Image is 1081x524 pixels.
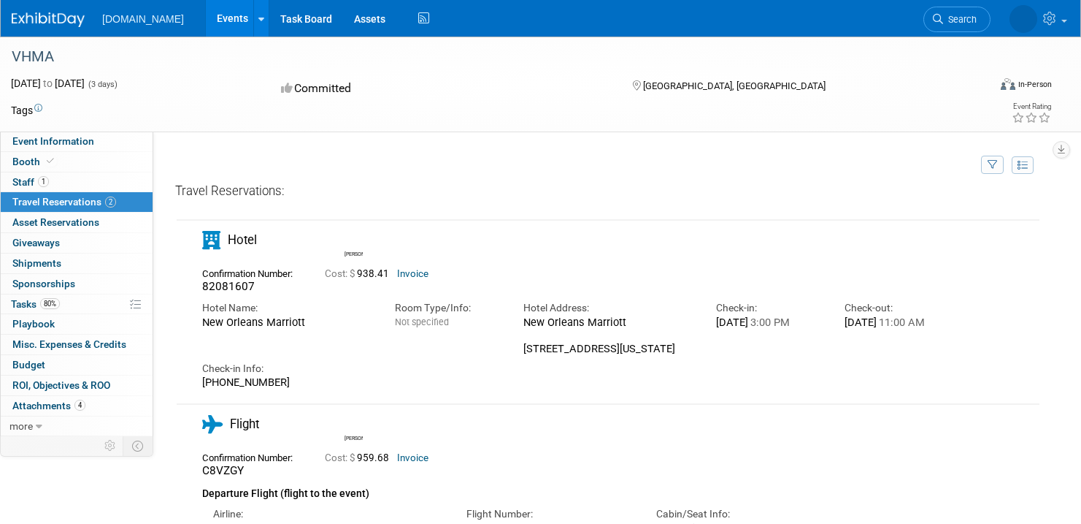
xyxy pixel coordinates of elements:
[175,183,1041,205] div: Travel Reservations:
[7,44,963,70] div: VHMA
[1,213,153,232] a: Asset Reservations
[12,400,85,411] span: Attachments
[202,415,223,433] i: Flight
[943,14,977,25] span: Search
[202,464,244,477] span: C8VZGY
[202,301,373,315] div: Hotel Name:
[397,268,428,279] a: Invoice
[1017,79,1052,90] div: In-Person
[325,452,395,463] span: 959.68
[1,274,153,294] a: Sponsorships
[40,298,60,309] span: 80%
[202,376,951,389] div: [PHONE_NUMBER]
[228,232,257,247] span: Hotel
[9,420,33,432] span: more
[1,335,153,354] a: Misc. Expenses & Credits
[1012,103,1051,110] div: Event Rating
[74,400,85,411] span: 4
[41,77,55,89] span: to
[202,448,303,464] div: Confirmation Number:
[1001,78,1015,90] img: Format-Inperson.png
[277,76,609,102] div: Committed
[202,316,373,329] div: New Orleans Marriott
[877,316,925,329] span: 11:00 AM
[923,7,990,32] a: Search
[523,316,694,356] div: New Orleans Marriott [STREET_ADDRESS][US_STATE]
[1,295,153,314] a: Tasks80%
[202,362,951,376] div: Check-in Info:
[12,318,55,330] span: Playbook
[1,355,153,375] a: Budget
[12,156,57,167] span: Booth
[466,507,634,521] div: Flight Number:
[102,13,184,25] span: [DOMAIN_NAME]
[1,132,153,151] a: Event Information
[12,379,110,391] span: ROI, Objectives & ROO
[12,278,75,289] span: Sponsorships
[123,436,153,455] td: Toggle Event Tabs
[11,77,85,89] span: [DATE] [DATE]
[202,264,303,280] div: Confirmation Number:
[397,452,428,463] a: Invoice
[47,157,54,165] i: Booth reservation complete
[12,176,49,188] span: Staff
[845,301,951,315] div: Check-out:
[1009,5,1037,33] img: Kiersten Hackett
[1,254,153,273] a: Shipments
[716,316,823,329] div: [DATE]
[716,301,823,315] div: Check-in:
[11,298,60,310] span: Tasks
[345,249,363,258] div: Kiersten Hackett
[1,314,153,334] a: Playbook
[1,172,153,192] a: Staff1
[12,257,61,269] span: Shipments
[325,268,357,279] span: Cost: $
[11,103,42,118] td: Tags
[1,233,153,253] a: Giveaways
[12,196,116,208] span: Travel Reservations
[395,316,449,327] span: Not specified
[395,301,501,315] div: Room Type/Info:
[325,452,357,463] span: Cost: $
[1,152,153,172] a: Booth
[345,433,363,442] div: Kiersten Hackett
[202,231,220,249] i: Hotel
[1,192,153,212] a: Travel Reservations2
[988,161,998,170] i: Filter by Traveler
[12,359,45,371] span: Budget
[105,197,116,208] span: 2
[523,301,694,315] div: Hotel Address:
[345,413,365,433] img: Kiersten Hackett
[12,135,94,147] span: Event Information
[202,280,255,293] span: 82081607
[98,436,123,455] td: Personalize Event Tab Strip
[845,316,951,329] div: [DATE]
[1,396,153,416] a: Attachments4
[230,417,259,431] span: Flight
[1,376,153,395] a: ROI, Objectives & ROO
[896,76,1052,98] div: Event Format
[213,507,445,521] div: Airline:
[656,507,824,521] div: Cabin/Seat Info:
[12,237,60,248] span: Giveaways
[202,479,951,502] div: Departure Flight (flight to the event)
[1,417,153,436] a: more
[12,338,126,350] span: Misc. Expenses & Credits
[345,229,365,249] img: Kiersten Hackett
[643,80,826,91] span: [GEOGRAPHIC_DATA], [GEOGRAPHIC_DATA]
[341,413,366,442] div: Kiersten Hackett
[325,268,395,279] span: 938.41
[87,80,118,89] span: (3 days)
[12,216,99,228] span: Asset Reservations
[748,316,790,329] span: 3:00 PM
[38,176,49,187] span: 1
[12,12,85,27] img: ExhibitDay
[341,229,366,258] div: Kiersten Hackett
